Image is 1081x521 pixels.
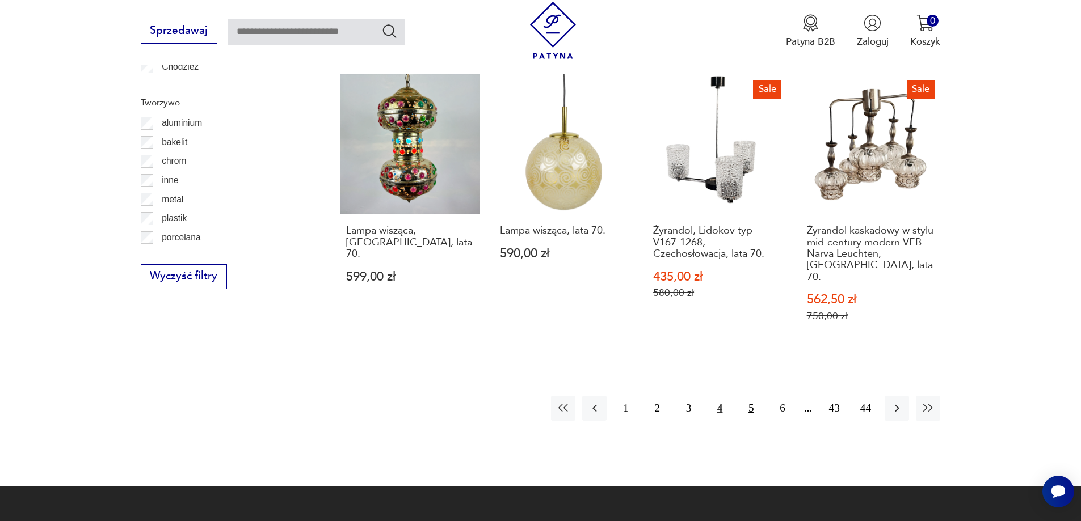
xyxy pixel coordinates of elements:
[162,135,187,150] p: bakelit
[162,173,178,188] p: inne
[647,74,787,348] a: SaleŻyrandol, Lidokov typ V167-1268, Czechosłowacja, lata 70.Żyrandol, Lidokov typ V167-1268, Cze...
[162,78,196,93] p: Ćmielów
[381,23,398,39] button: Szukaj
[653,225,781,260] h3: Żyrandol, Lidokov typ V167-1268, Czechosłowacja, lata 70.
[162,60,199,74] p: Chodzież
[708,396,732,420] button: 4
[857,35,889,48] p: Zaloguj
[801,74,941,348] a: SaleŻyrandol kaskadowy w stylu mid-century modern VEB Narva Leuchten, Niemcy, lata 70.Żyrandol ka...
[162,230,201,245] p: porcelana
[613,396,638,420] button: 1
[786,14,835,48] a: Ikona medaluPatyna B2B
[857,14,889,48] button: Zaloguj
[676,396,701,420] button: 3
[494,74,634,348] a: Lampa wisząca, lata 70.Lampa wisząca, lata 70.590,00 zł
[916,14,934,32] img: Ikona koszyka
[786,35,835,48] p: Patyna B2B
[864,14,881,32] img: Ikonka użytkownika
[853,396,878,420] button: 44
[162,211,187,226] p: plastik
[645,396,670,420] button: 2
[1042,476,1074,507] iframe: Smartsupp widget button
[653,271,781,283] p: 435,00 zł
[910,35,940,48] p: Koszyk
[653,287,781,299] p: 580,00 zł
[807,310,935,322] p: 750,00 zł
[802,14,819,32] img: Ikona medalu
[141,27,217,36] a: Sprzedawaj
[500,225,628,236] h3: Lampa wisząca, lata 70.
[162,116,202,130] p: aluminium
[786,14,835,48] button: Patyna B2B
[927,15,939,27] div: 0
[807,294,935,306] p: 562,50 zł
[346,225,474,260] h3: Lampa wisząca, [GEOGRAPHIC_DATA], lata 70.
[739,396,763,420] button: 5
[910,14,940,48] button: 0Koszyk
[141,19,217,44] button: Sprzedawaj
[346,271,474,283] p: 599,00 zł
[770,396,794,420] button: 6
[340,74,480,348] a: Lampa wisząca, Maroko, lata 70.Lampa wisząca, [GEOGRAPHIC_DATA], lata 70.599,00 zł
[141,264,227,289] button: Wyczyść filtry
[162,192,183,207] p: metal
[162,249,190,264] p: porcelit
[141,95,308,110] p: Tworzywo
[822,396,847,420] button: 43
[162,154,186,168] p: chrom
[524,2,582,59] img: Patyna - sklep z meblami i dekoracjami vintage
[807,225,935,283] h3: Żyrandol kaskadowy w stylu mid-century modern VEB Narva Leuchten, [GEOGRAPHIC_DATA], lata 70.
[500,248,628,260] p: 590,00 zł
